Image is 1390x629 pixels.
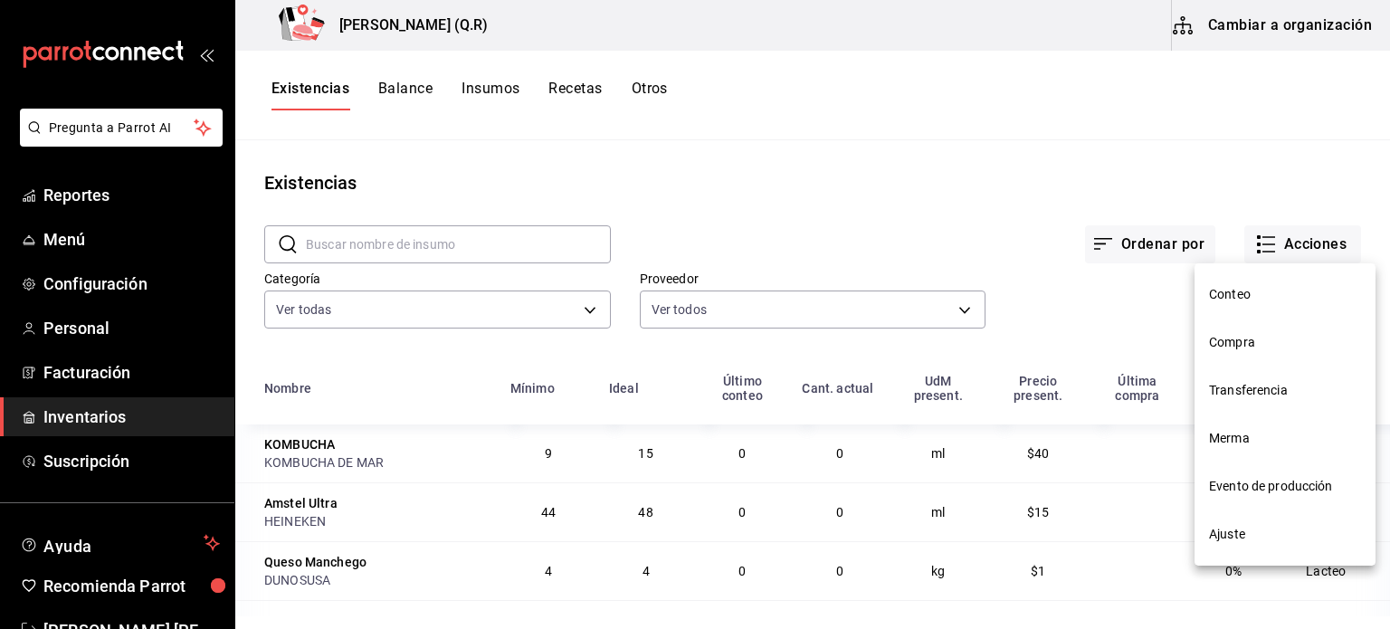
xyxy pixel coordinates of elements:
[1209,381,1361,400] span: Transferencia
[1209,525,1361,544] span: Ajuste
[1209,477,1361,496] span: Evento de producción
[1209,429,1361,448] span: Merma
[1209,333,1361,352] span: Compra
[1209,285,1361,304] span: Conteo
